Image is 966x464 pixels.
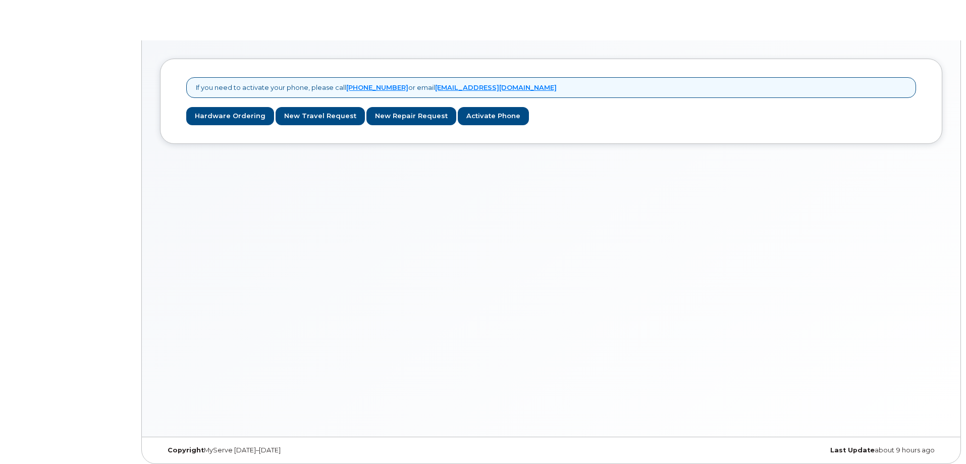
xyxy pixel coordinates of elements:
strong: Copyright [168,446,204,454]
strong: Last Update [830,446,875,454]
a: New Travel Request [276,107,365,126]
a: [EMAIL_ADDRESS][DOMAIN_NAME] [435,83,557,91]
div: about 9 hours ago [681,446,942,454]
a: Activate Phone [458,107,529,126]
div: MyServe [DATE]–[DATE] [160,446,421,454]
p: If you need to activate your phone, please call or email [196,83,557,92]
a: Hardware Ordering [186,107,274,126]
a: New Repair Request [366,107,456,126]
a: [PHONE_NUMBER] [346,83,408,91]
